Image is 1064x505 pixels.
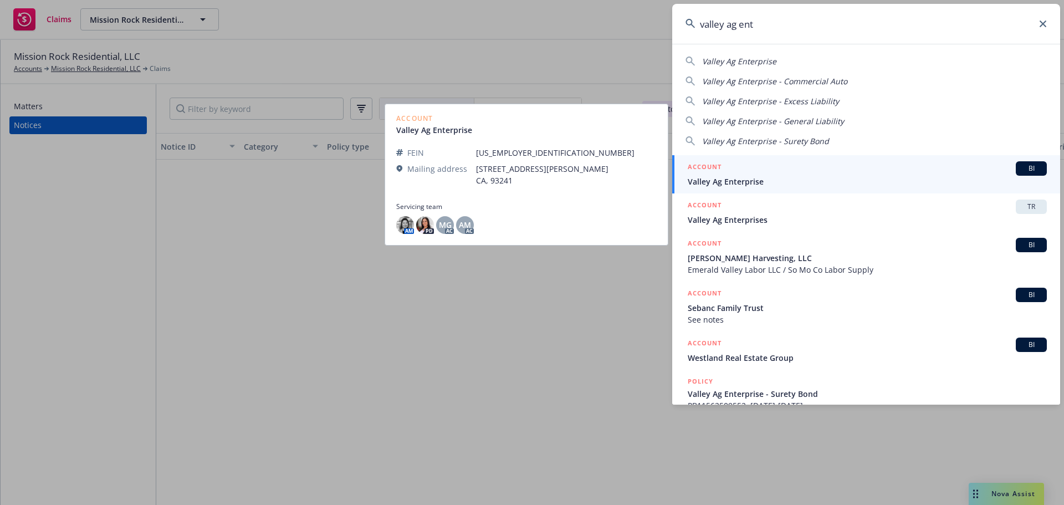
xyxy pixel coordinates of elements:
[688,288,722,301] h5: ACCOUNT
[1020,164,1042,174] span: BI
[1020,290,1042,300] span: BI
[688,400,1047,411] span: PB11562509552, [DATE]-[DATE]
[688,252,1047,264] span: [PERSON_NAME] Harvesting, LLC
[702,116,844,126] span: Valley Ag Enterprise - General Liability
[672,282,1060,331] a: ACCOUNTBISebanc Family TrustSee notes
[702,96,839,106] span: Valley Ag Enterprise - Excess Liability
[688,352,1047,364] span: Westland Real Estate Group
[688,200,722,213] h5: ACCOUNT
[1020,340,1042,350] span: BI
[688,376,713,387] h5: POLICY
[672,232,1060,282] a: ACCOUNTBI[PERSON_NAME] Harvesting, LLCEmerald Valley Labor LLC / So Mo Co Labor Supply
[1020,240,1042,250] span: BI
[672,193,1060,232] a: ACCOUNTTRValley Ag Enterprises
[688,214,1047,226] span: Valley Ag Enterprises
[672,4,1060,44] input: Search...
[1020,202,1042,212] span: TR
[688,264,1047,276] span: Emerald Valley Labor LLC / So Mo Co Labor Supply
[702,56,776,67] span: Valley Ag Enterprise
[688,161,722,175] h5: ACCOUNT
[688,302,1047,314] span: Sebanc Family Trust
[702,136,829,146] span: Valley Ag Enterprise - Surety Bond
[672,370,1060,417] a: POLICYValley Ag Enterprise - Surety BondPB11562509552, [DATE]-[DATE]
[688,388,1047,400] span: Valley Ag Enterprise - Surety Bond
[702,76,847,86] span: Valley Ag Enterprise - Commercial Auto
[688,176,1047,187] span: Valley Ag Enterprise
[672,155,1060,193] a: ACCOUNTBIValley Ag Enterprise
[672,331,1060,370] a: ACCOUNTBIWestland Real Estate Group
[688,338,722,351] h5: ACCOUNT
[688,314,1047,325] span: See notes
[688,238,722,251] h5: ACCOUNT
